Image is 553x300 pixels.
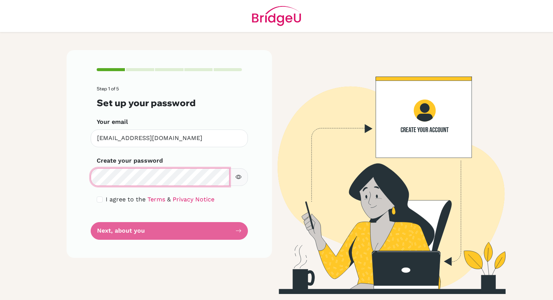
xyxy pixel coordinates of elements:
span: & [167,196,171,203]
label: Your email [97,117,128,126]
span: I agree to the [106,196,146,203]
h3: Set up your password [97,97,242,108]
a: Privacy Notice [173,196,214,203]
span: Step 1 of 5 [97,86,119,91]
input: Insert your email* [91,129,248,147]
a: Terms [147,196,165,203]
label: Create your password [97,156,163,165]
